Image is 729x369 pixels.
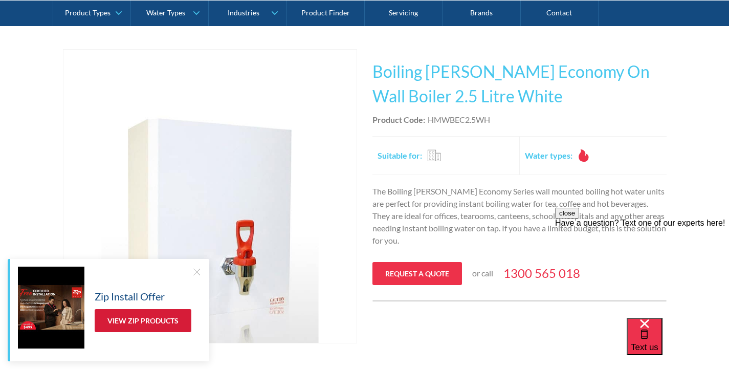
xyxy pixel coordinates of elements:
p: The Boiling [PERSON_NAME] Economy Series wall mounted boiling hot water units are perfect for pro... [372,185,667,247]
h2: Suitable for: [378,149,422,162]
iframe: podium webchat widget prompt [555,208,729,331]
a: View Zip Products [95,309,191,332]
div: Water Types [146,8,185,17]
iframe: podium webchat widget bubble [627,318,729,369]
a: open lightbox [63,49,357,343]
a: 1300 565 018 [503,264,580,283]
div: HMWBEC2.5WH [428,114,490,126]
p: or call [472,267,493,279]
img: Boiling Billy Economy On Wall Boiler 2.5 Litre White [63,50,357,343]
img: Zip Install Offer [18,267,84,349]
div: Product Types [65,8,111,17]
h1: Boiling [PERSON_NAME] Economy On Wall Boiler 2.5 Litre White [372,59,667,108]
a: Request a quote [372,262,462,285]
div: Industries [228,8,259,17]
h2: Water types: [525,149,572,162]
h5: Zip Install Offer [95,289,165,304]
strong: Product Code: [372,115,425,124]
